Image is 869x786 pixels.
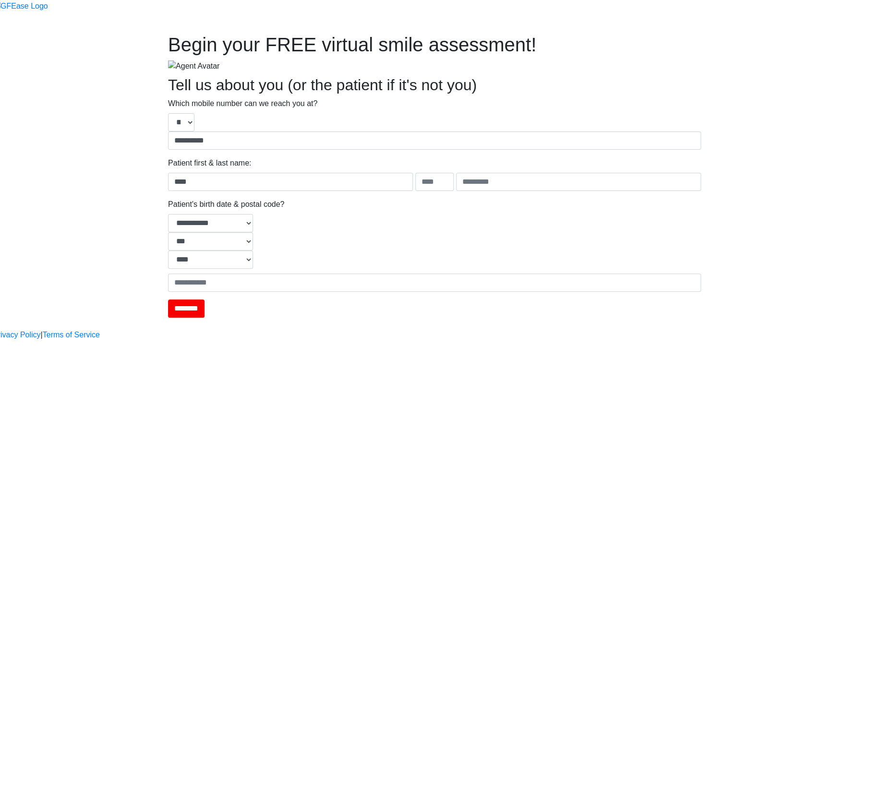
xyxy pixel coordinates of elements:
[168,98,317,109] label: Which mobile number can we reach you at?
[168,157,251,169] label: Patient first & last name:
[168,60,219,72] img: Agent Avatar
[168,199,284,210] label: Patient's birth date & postal code?
[41,329,43,341] a: |
[43,329,100,341] a: Terms of Service
[168,76,701,94] h2: Tell us about you (or the patient if it's not you)
[168,33,701,56] h1: Begin your FREE virtual smile assessment!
